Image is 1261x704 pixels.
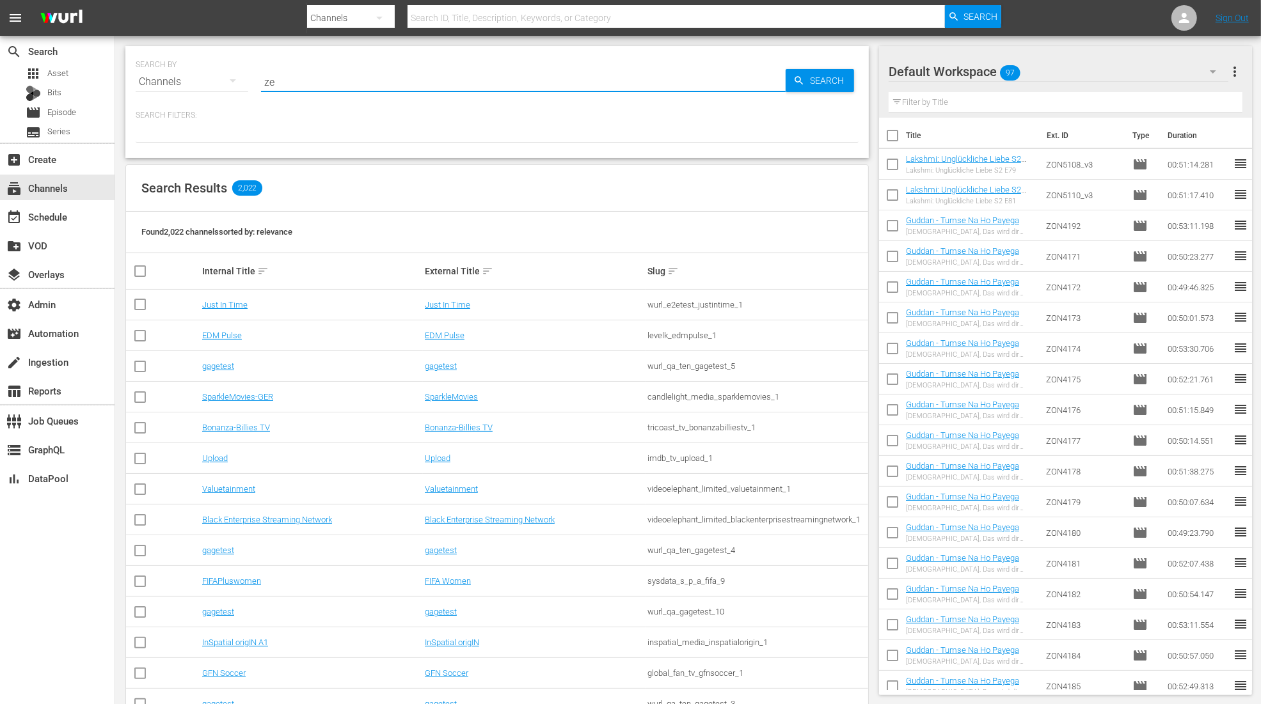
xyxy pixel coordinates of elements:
[31,3,92,33] img: ans4CAIJ8jUAAAAAAAAAAAAAAAAAAAAAAAAgQb4GAAAAAAAAAAAAAAAAAAAAAAAAJMjXAAAAAAAAAAAAAAAAAAAAAAAAgAT5G...
[202,331,242,340] a: EDM Pulse
[1132,617,1148,632] span: Episode
[136,110,859,121] p: Search Filters:
[906,584,1019,593] a: Guddan - Tumse Na Ho Payega
[1233,647,1248,662] span: reorder
[6,267,22,283] span: Overlays
[906,688,1036,696] div: [DEMOGRAPHIC_DATA], Das wird dir nicht gelingen S3 E92
[425,423,493,432] a: Bonanza-Billies TV
[1041,149,1128,180] td: ZON5108_v3
[906,442,1036,451] div: [DEMOGRAPHIC_DATA], Das wird dir nicht gelingen S3 E84
[1162,579,1233,609] td: 00:50:54.147
[136,64,248,100] div: Channels
[964,5,997,28] span: Search
[202,576,261,586] a: FIFAPluswomen
[647,423,866,432] div: tricoast_tv_bonanzabilliestv_1
[1162,487,1233,517] td: 00:50:07.634
[1039,118,1125,153] th: Ext. ID
[906,258,1036,267] div: [DEMOGRAPHIC_DATA], Das wird dir nicht gelingen S3 E78
[1227,64,1242,79] span: more_vert
[1041,456,1128,487] td: ZON4178
[1233,494,1248,509] span: reorder
[425,331,464,340] a: EDM Pulse
[6,414,22,429] span: Job Queues
[425,361,457,371] a: gagetest
[906,197,1036,205] div: Lakshmi: Unglückliche Liebe S2 E81
[647,668,866,678] div: global_fan_tv_gfnsoccer_1
[1233,524,1248,540] span: reorder
[906,522,1019,532] a: Guddan - Tumse Na Ho Payega
[425,453,450,463] a: Upload
[6,210,22,225] span: Schedule
[1041,517,1128,548] td: ZON4180
[1041,302,1128,333] td: ZON4173
[202,361,234,371] a: gagetest
[647,638,866,647] div: inspatial_media_inspatialorigin_1
[1162,180,1233,210] td: 00:51:17.410
[647,263,866,279] div: Slug
[425,668,468,678] a: GFN Soccer
[1162,425,1233,456] td: 00:50:14.551
[906,596,1036,604] div: [DEMOGRAPHIC_DATA], Das wird dir nicht gelingen S3 E89
[1125,118,1160,153] th: Type
[906,350,1036,359] div: [DEMOGRAPHIC_DATA], Das wird dir nicht gelingen S3 E81
[647,392,866,402] div: candlelight_media_sparklemovies_1
[425,392,478,402] a: SparkleMovies
[1233,616,1248,632] span: reorder
[1132,586,1148,602] span: Episode
[1041,425,1128,456] td: ZON4177
[1233,156,1248,171] span: reorder
[1132,372,1148,387] span: Episode
[47,67,68,80] span: Asset
[26,66,41,81] span: Asset
[906,246,1019,256] a: Guddan - Tumse Na Ho Payega
[425,576,471,586] a: FIFA Women
[141,227,292,237] span: Found 2,022 channels sorted by: relevance
[8,10,23,26] span: menu
[647,576,866,586] div: sysdata_s_p_a_fifa_9
[906,369,1019,379] a: Guddan - Tumse Na Ho Payega
[1132,678,1148,694] span: Episode
[1162,241,1233,272] td: 00:50:23.277
[1162,671,1233,701] td: 00:52:49.313
[1233,279,1248,294] span: reorder
[425,263,644,279] div: External Title
[26,125,41,140] span: Series
[202,453,228,463] a: Upload
[906,154,1026,173] a: Lakshmi: Unglückliche Liebe S2 E79
[202,545,234,555] a: gagetest
[141,180,227,196] span: Search Results
[425,638,479,647] a: InSpatial origIN
[1162,640,1233,671] td: 00:50:57.050
[1233,463,1248,478] span: reorder
[647,300,866,309] div: wurl_e2etest_justintime_1
[6,152,22,168] span: Create
[425,484,478,494] a: Valuetainment
[26,86,41,101] div: Bits
[1041,272,1128,302] td: ZON4172
[1233,555,1248,570] span: reorder
[1041,395,1128,425] td: ZON4176
[1041,609,1128,640] td: ZON4183
[647,515,866,524] div: videoelephant_limited_blackenterprisestreamingnetwork_1
[647,331,866,340] div: levelk_edmpulse_1
[1233,217,1248,233] span: reorder
[47,125,70,138] span: Series
[1132,341,1148,356] span: Episode
[1233,432,1248,448] span: reorder
[1041,579,1128,609] td: ZON4182
[202,668,246,678] a: GFN Soccer
[906,185,1026,204] a: Lakshmi: Unglückliche Liebe S2 E81
[1041,180,1128,210] td: ZON5110_v3
[906,381,1036,389] div: [DEMOGRAPHIC_DATA], Das wird dir nicht gelingen S3 E82
[1233,371,1248,386] span: reorder
[1132,402,1148,418] span: Episode
[1233,402,1248,417] span: reorder
[1162,302,1233,333] td: 00:50:01.573
[1160,118,1237,153] th: Duration
[906,645,1019,655] a: Guddan - Tumse Na Ho Payega
[906,657,1036,666] div: [DEMOGRAPHIC_DATA], Das wird dir nicht gelingen S3 E91
[202,515,332,524] a: Black Enterprise Streaming Network
[1162,333,1233,364] td: 00:53:30.706
[1233,340,1248,356] span: reorder
[1233,586,1248,601] span: reorder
